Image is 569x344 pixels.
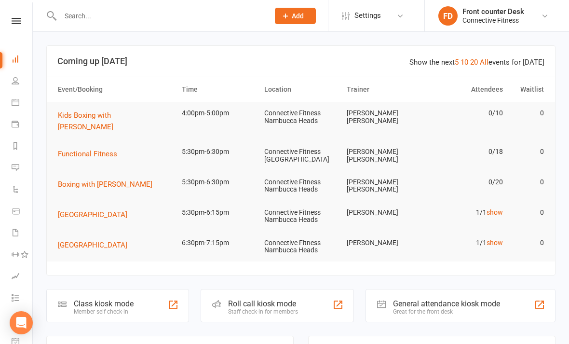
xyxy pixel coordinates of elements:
td: 5:30pm-6:30pm [177,140,260,163]
span: [GEOGRAPHIC_DATA] [58,210,127,219]
span: Settings [354,5,381,27]
td: [PERSON_NAME] [342,201,425,224]
div: Front counter Desk [462,7,524,16]
input: Search... [57,9,262,23]
h3: Coming up [DATE] [57,56,544,66]
td: 0 [507,102,549,124]
a: Reports [12,136,33,158]
span: Functional Fitness [58,150,117,158]
span: Kids Boxing with [PERSON_NAME] [58,111,113,131]
div: Class kiosk mode [74,299,134,308]
th: Location [260,77,342,102]
button: Kids Boxing with [PERSON_NAME] [58,110,173,133]
a: Dashboard [12,49,33,71]
div: Staff check-in for members [228,308,298,315]
td: 0/10 [425,102,507,124]
td: Connective Fitness Nambucca Heads [260,171,342,201]
td: Connective Fitness Nambucca Heads [260,201,342,232]
div: Roll call kiosk mode [228,299,298,308]
span: Boxing with [PERSON_NAME] [58,180,152,189]
a: Calendar [12,93,33,114]
td: 0/18 [425,140,507,163]
td: 1/1 [425,201,507,224]
td: 5:30pm-6:30pm [177,171,260,193]
a: All [480,58,488,67]
a: Assessments [12,266,33,288]
div: Connective Fitness [462,16,524,25]
th: Event/Booking [54,77,177,102]
td: 0 [507,171,549,193]
a: 5 [455,58,459,67]
td: Connective Fitness [GEOGRAPHIC_DATA] [260,140,342,171]
td: 6:30pm-7:15pm [177,232,260,254]
a: show [487,208,503,216]
div: FD [438,6,458,26]
td: 0 [507,232,549,254]
a: What's New [12,310,33,331]
th: Time [177,77,260,102]
td: [PERSON_NAME] [PERSON_NAME] [342,102,425,132]
span: Add [292,12,304,20]
td: [PERSON_NAME] [PERSON_NAME] [342,171,425,201]
a: Payments [12,114,33,136]
span: [GEOGRAPHIC_DATA] [58,241,127,249]
div: Open Intercom Messenger [10,311,33,334]
div: Great for the front desk [393,308,500,315]
td: 5:30pm-6:15pm [177,201,260,224]
td: 0 [507,201,549,224]
div: Member self check-in [74,308,134,315]
button: Functional Fitness [58,148,124,160]
td: 4:00pm-5:00pm [177,102,260,124]
th: Trainer [342,77,425,102]
button: [GEOGRAPHIC_DATA] [58,209,134,220]
td: 1/1 [425,232,507,254]
td: 0 [507,140,549,163]
a: show [487,239,503,247]
a: 10 [461,58,468,67]
button: [GEOGRAPHIC_DATA] [58,239,134,251]
td: 0/20 [425,171,507,193]
td: Connective Fitness Nambucca Heads [260,102,342,132]
button: Boxing with [PERSON_NAME] [58,179,159,190]
a: Product Sales [12,201,33,223]
td: [PERSON_NAME] [342,232,425,254]
div: General attendance kiosk mode [393,299,500,308]
div: Show the next events for [DATE] [409,56,544,68]
th: Attendees [425,77,507,102]
a: 20 [470,58,478,67]
th: Waitlist [507,77,549,102]
td: [PERSON_NAME] [PERSON_NAME] [342,140,425,171]
td: Connective Fitness Nambucca Heads [260,232,342,262]
button: Add [275,8,316,24]
a: People [12,71,33,93]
